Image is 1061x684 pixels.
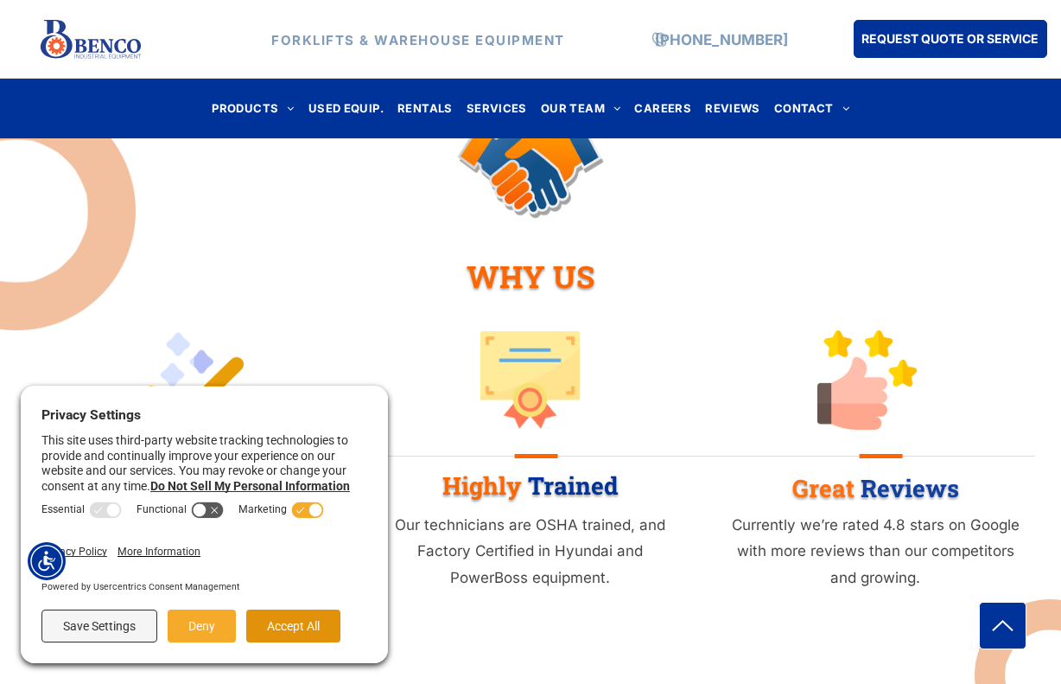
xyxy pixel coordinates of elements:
a: USED EQUIP. [302,97,391,120]
div: Accessibility Menu [28,542,66,580]
img: bencoindustrial [480,330,580,430]
a: REVIEWS [698,97,767,120]
a: RENTALS [391,97,460,120]
span: Currently we’re rated 4.8 stars on Google with more reviews than our competitors and growing. [732,516,1020,586]
span: Highly [442,470,522,502]
a: OUR TEAM [534,97,628,120]
a: PRODUCTS [205,97,302,120]
a: CONTACT [767,97,856,120]
span: REQUEST QUOTE OR SERVICE [861,22,1039,54]
a: [PHONE_NUMBER] [655,30,788,48]
span: WHY US [467,256,594,296]
a: SERVICES [460,97,534,120]
span: Reviews [861,471,959,503]
a: REQUEST QUOTE OR SERVICE [854,20,1047,58]
strong: FORKLIFTS & WAREHOUSE EQUIPMENT [271,31,565,48]
span: Our technicians are OSHA trained, and Factory Certified in Hyundai and PowerBoss equipment. [395,516,665,586]
a: CAREERS [627,97,698,120]
span: Great [792,471,855,503]
span: Trained [528,470,619,502]
img: bencoindustrial [144,330,244,430]
img: bencoindustrial [817,330,917,430]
